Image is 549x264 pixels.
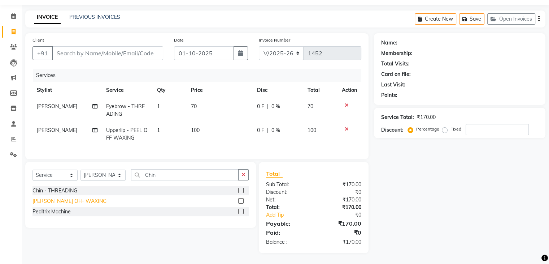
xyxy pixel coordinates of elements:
[416,126,439,132] label: Percentage
[415,13,456,25] button: Create New
[314,219,367,228] div: ₹170.00
[52,46,163,60] input: Search by Name/Mobile/Email/Code
[308,103,313,110] span: 70
[69,14,120,20] a: PREVIOUS INVOICES
[267,127,269,134] span: |
[266,170,283,178] span: Total
[261,211,322,219] a: Add Tip
[257,103,264,110] span: 0 F
[253,82,303,98] th: Disc
[261,196,314,204] div: Net:
[314,228,367,237] div: ₹0
[32,46,53,60] button: +91
[37,127,77,133] span: [PERSON_NAME]
[337,82,361,98] th: Action
[106,103,145,117] span: Eyebrow - THREADING
[381,50,413,57] div: Membership:
[106,127,148,141] span: Upperlip - PEEL OFF WAXING
[381,126,404,134] div: Discount:
[32,197,106,205] div: [PERSON_NAME] OFF WAXING
[308,127,316,133] span: 100
[37,103,77,110] span: [PERSON_NAME]
[381,39,397,47] div: Name:
[459,13,484,25] button: Save
[157,103,160,110] span: 1
[191,127,200,133] span: 100
[32,37,44,43] label: Client
[261,219,314,228] div: Payable:
[32,187,77,195] div: Chin - THREADING
[267,103,269,110] span: |
[157,127,160,133] span: 1
[261,238,314,246] div: Balance :
[271,127,280,134] span: 0 %
[314,196,367,204] div: ₹170.00
[303,82,337,98] th: Total
[381,114,414,121] div: Service Total:
[487,13,535,25] button: Open Invoices
[261,204,314,211] div: Total:
[261,181,314,188] div: Sub Total:
[314,181,367,188] div: ₹170.00
[381,81,405,89] div: Last Visit:
[381,60,410,68] div: Total Visits:
[33,69,367,82] div: Services
[34,11,61,24] a: INVOICE
[314,188,367,196] div: ₹0
[191,103,197,110] span: 70
[257,127,264,134] span: 0 F
[32,82,102,98] th: Stylist
[271,103,280,110] span: 0 %
[102,82,153,98] th: Service
[381,91,397,99] div: Points:
[322,211,366,219] div: ₹0
[174,37,184,43] label: Date
[153,82,187,98] th: Qty
[32,208,71,216] div: Peditrix Machine
[314,204,367,211] div: ₹170.00
[261,188,314,196] div: Discount:
[187,82,253,98] th: Price
[450,126,461,132] label: Fixed
[131,169,239,180] input: Search or Scan
[381,71,411,78] div: Card on file:
[417,114,436,121] div: ₹170.00
[259,37,290,43] label: Invoice Number
[261,228,314,237] div: Paid:
[314,238,367,246] div: ₹170.00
